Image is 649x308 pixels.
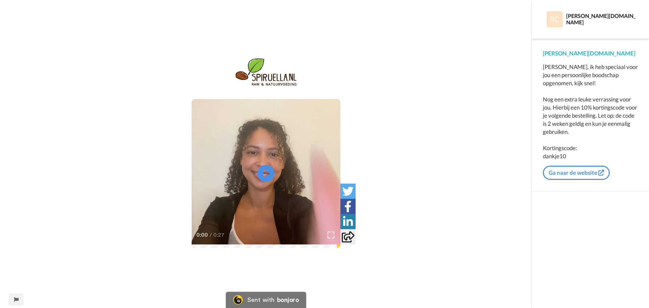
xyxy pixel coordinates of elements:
a: Bonjoro LogoSent withbonjoro [226,292,306,308]
span: 0:00 [196,231,208,239]
img: d5d6dddd-99d9-47c0-92db-92141c162e68 [236,58,296,86]
img: Full screen [328,232,334,238]
div: Sent with [247,297,274,303]
img: Profile Image [547,11,563,27]
div: [PERSON_NAME], ik heb speciaal voor jou een persoonlijke boodschap opgenomen, kijk snel! Nog een ... [543,63,638,160]
div: bonjoro [277,297,299,303]
div: [PERSON_NAME][DOMAIN_NAME] [543,49,638,57]
span: / [210,231,212,239]
div: [PERSON_NAME][DOMAIN_NAME] [566,13,638,25]
span: 0:27 [213,231,225,239]
a: Ga naar de website [543,166,610,180]
img: Bonjoro Logo [233,295,243,305]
